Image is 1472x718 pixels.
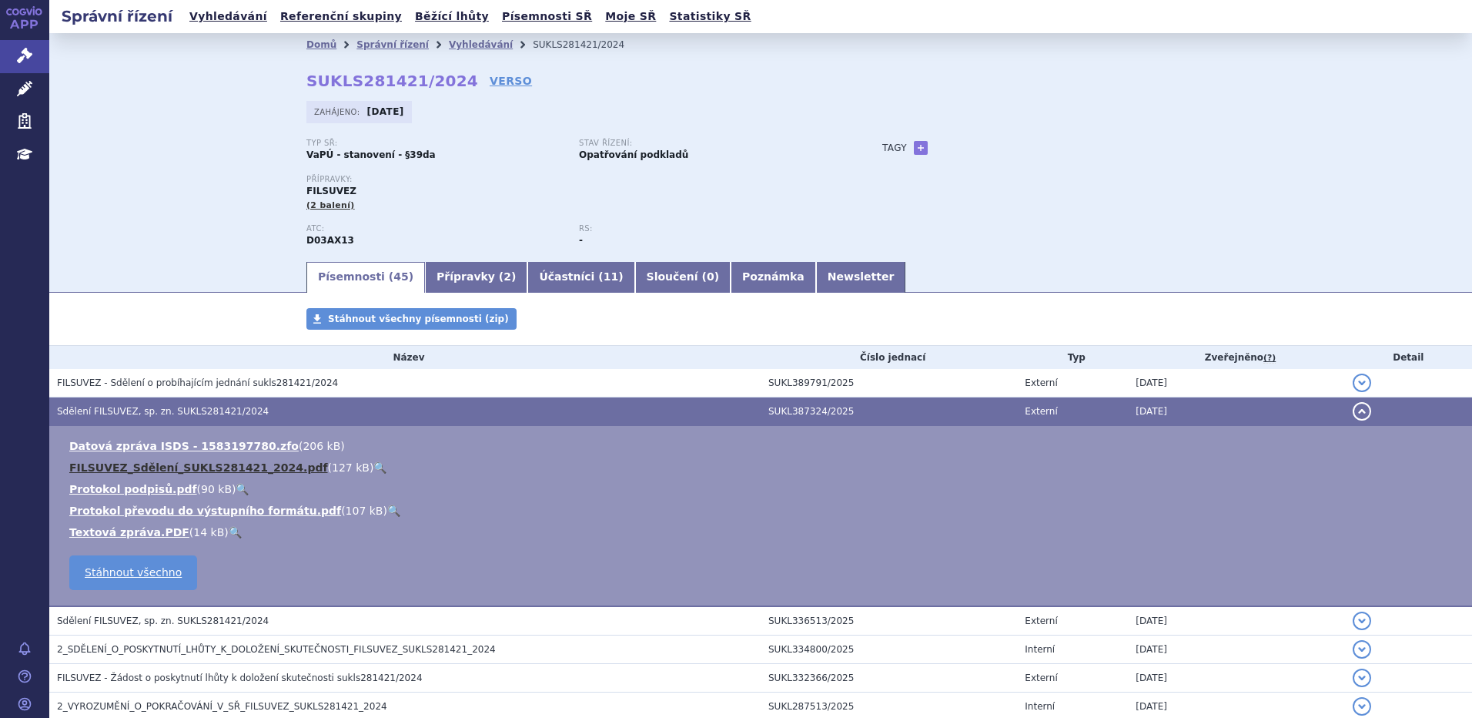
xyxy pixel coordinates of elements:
[69,503,1457,518] li: ( )
[306,308,517,330] a: Stáhnout všechny písemnosti (zip)
[69,483,197,495] a: Protokol podpisů.pdf
[579,224,836,233] p: RS:
[503,270,511,283] span: 2
[393,270,408,283] span: 45
[69,461,328,474] a: FILSUVEZ_Sdělení_SUKLS281421_2024.pdf
[1025,673,1057,683] span: Externí
[57,616,269,626] span: Sdělení FILSUVEZ, sp. zn. SUKLS281421/2024
[1353,612,1371,630] button: detail
[816,262,906,293] a: Newsletter
[761,369,1017,398] td: SUKL389791/2025
[328,314,509,324] span: Stáhnout všechny písemnosti (zip)
[1353,697,1371,716] button: detail
[236,483,249,495] a: 🔍
[306,139,564,148] p: Typ SŘ:
[449,39,513,50] a: Vyhledávání
[601,6,661,27] a: Moje SŘ
[882,139,907,157] h3: Tagy
[1128,346,1344,369] th: Zveřejněno
[761,398,1017,426] td: SUKL387324/2025
[57,673,423,683] span: FILSUVEZ - Žádost o poskytnutí lhůty k doložení skutečnosti sukls281421/2024
[306,235,354,246] strong: BŘEZOVÁ KŮRA
[306,224,564,233] p: ATC:
[533,33,644,56] li: SUKLS281421/2024
[69,555,197,590] a: Stáhnout všechno
[1025,616,1057,626] span: Externí
[346,505,383,517] span: 107 kB
[604,270,618,283] span: 11
[306,200,355,210] span: (2 balení)
[69,481,1457,497] li: ( )
[1128,369,1344,398] td: [DATE]
[1353,374,1371,392] button: detail
[185,6,272,27] a: Vyhledávání
[761,664,1017,693] td: SUKL332366/2025
[57,406,269,417] span: Sdělení FILSUVEZ, sp. zn. SUKLS281421/2024
[761,636,1017,664] td: SUKL334800/2025
[332,461,370,474] span: 127 kB
[306,186,356,196] span: FILSUVEZ
[69,438,1457,454] li: ( )
[303,440,340,452] span: 206 kB
[356,39,429,50] a: Správní řízení
[1025,701,1055,712] span: Interní
[761,606,1017,636] td: SUKL336513/2025
[579,149,688,160] strong: Opatřování podkladů
[914,141,928,155] a: +
[731,262,816,293] a: Poznámka
[367,106,404,117] strong: [DATE]
[69,526,189,538] a: Textová zpráva.PDF
[425,262,527,293] a: Přípravky (2)
[707,270,714,283] span: 0
[579,235,583,246] strong: -
[201,483,232,495] span: 90 kB
[306,72,478,90] strong: SUKLS281421/2024
[69,460,1457,475] li: ( )
[635,262,731,293] a: Sloučení (0)
[527,262,634,293] a: Účastníci (11)
[1345,346,1472,369] th: Detail
[306,149,436,160] strong: VaPÚ - stanovení - §39da
[1128,636,1344,664] td: [DATE]
[1025,644,1055,655] span: Interní
[69,525,1457,540] li: ( )
[1263,353,1276,364] abbr: (?)
[57,701,387,712] span: 2_VYROZUMĚNÍ_O_POKRAČOVÁNÍ_V_SŘ_FILSUVEZ_SUKLS281421_2024
[1128,398,1344,426] td: [DATE]
[314,106,363,118] span: Zahájeno:
[490,73,532,89] a: VERSO
[410,6,493,27] a: Běžící lhůty
[306,39,336,50] a: Domů
[1353,640,1371,659] button: detail
[1128,606,1344,636] td: [DATE]
[69,440,299,452] a: Datová zpráva ISDS - 1583197780.zfo
[1025,377,1057,388] span: Externí
[1353,669,1371,687] button: detail
[69,505,341,517] a: Protokol převodu do výstupního formátu.pdf
[664,6,755,27] a: Statistiky SŘ
[306,262,425,293] a: Písemnosti (45)
[497,6,597,27] a: Písemnosti SŘ
[276,6,406,27] a: Referenční skupiny
[1025,406,1057,417] span: Externí
[49,346,761,369] th: Název
[306,175,851,184] p: Přípravky:
[373,461,386,474] a: 🔍
[57,644,496,655] span: 2_SDĚLENÍ_O_POSKYTNUTÍ_LHŮTY_K_DOLOŽENÍ_SKUTEČNOSTI_FILSUVEZ_SUKLS281421_2024
[761,346,1017,369] th: Číslo jednací
[229,526,242,538] a: 🔍
[1128,664,1344,693] td: [DATE]
[387,505,400,517] a: 🔍
[1353,402,1371,421] button: detail
[57,377,338,388] span: FILSUVEZ - Sdělení o probíhajícím jednání sukls281421/2024
[579,139,836,148] p: Stav řízení:
[193,526,224,538] span: 14 kB
[1017,346,1128,369] th: Typ
[49,5,185,27] h2: Správní řízení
